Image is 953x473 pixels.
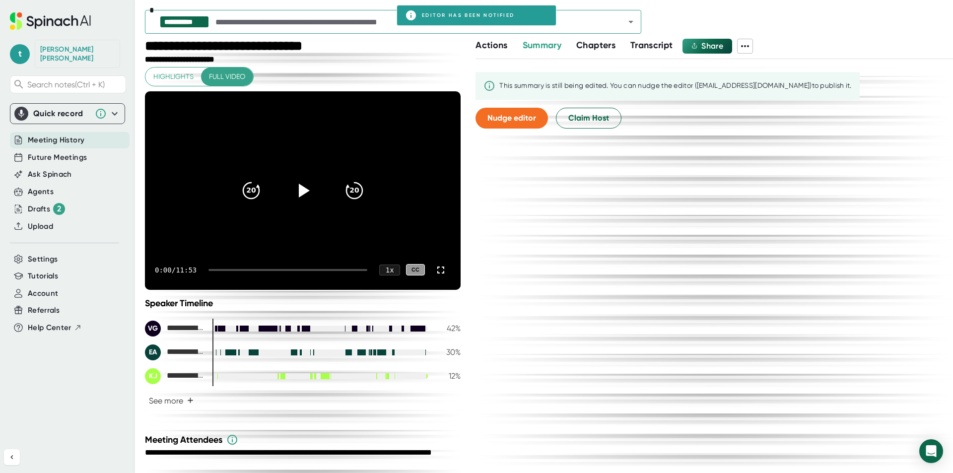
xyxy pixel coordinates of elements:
button: Drafts 2 [28,203,65,215]
div: Speaker Timeline [145,298,461,309]
button: Summary [523,39,561,52]
button: Settings [28,254,58,265]
span: + [187,397,194,405]
div: 0:00 / 11:53 [155,266,197,274]
span: t [10,44,30,64]
button: Agents [28,186,54,198]
div: 2 [53,203,65,215]
span: Help Center [28,322,71,334]
button: Full video [201,68,253,86]
div: Quick record [14,104,121,124]
button: Future Meetings [28,152,87,163]
span: Search notes (Ctrl + K) [27,80,123,89]
div: Klein, Joanne [145,368,204,384]
button: Transcript [630,39,673,52]
span: Actions [476,40,507,51]
button: Ask Spinach [28,169,72,180]
div: 1 x [379,265,400,275]
button: Share [682,39,732,54]
button: Collapse sidebar [4,449,20,465]
span: Full video [209,70,245,83]
span: Share [701,41,723,51]
div: Tanya Kisler [40,45,115,63]
button: Open [624,15,638,29]
button: Nudge editor [476,108,548,129]
span: Highlights [153,70,194,83]
span: Claim Host [568,112,609,124]
span: Nudge editor [487,113,536,123]
div: EA [145,344,161,360]
div: This summary is still being edited. You can nudge the editor ([EMAIL_ADDRESS][DOMAIN_NAME]) to pu... [499,81,852,90]
div: Meeting Attendees [145,434,463,446]
button: Actions [476,39,507,52]
div: Vanna Gutierrez [145,321,204,337]
button: Chapters [576,39,615,52]
button: Help Center [28,322,82,334]
span: Transcript [630,40,673,51]
div: Drafts [28,203,65,215]
div: CC [406,264,425,275]
button: Account [28,288,58,299]
div: 42 % [436,324,461,333]
div: VG [145,321,161,337]
div: Eldridge, Angela [145,344,204,360]
button: Claim Host [556,108,621,129]
button: See more+ [145,392,198,409]
button: Referrals [28,305,60,316]
button: Meeting History [28,135,84,146]
span: Chapters [576,40,615,51]
button: Upload [28,221,53,232]
div: Quick record [33,109,90,119]
div: 12 % [436,371,461,381]
div: Open Intercom Messenger [919,439,943,463]
span: Summary [523,40,561,51]
button: Highlights [145,68,202,86]
button: Tutorials [28,270,58,282]
div: 30 % [436,347,461,357]
div: KJ [145,368,161,384]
